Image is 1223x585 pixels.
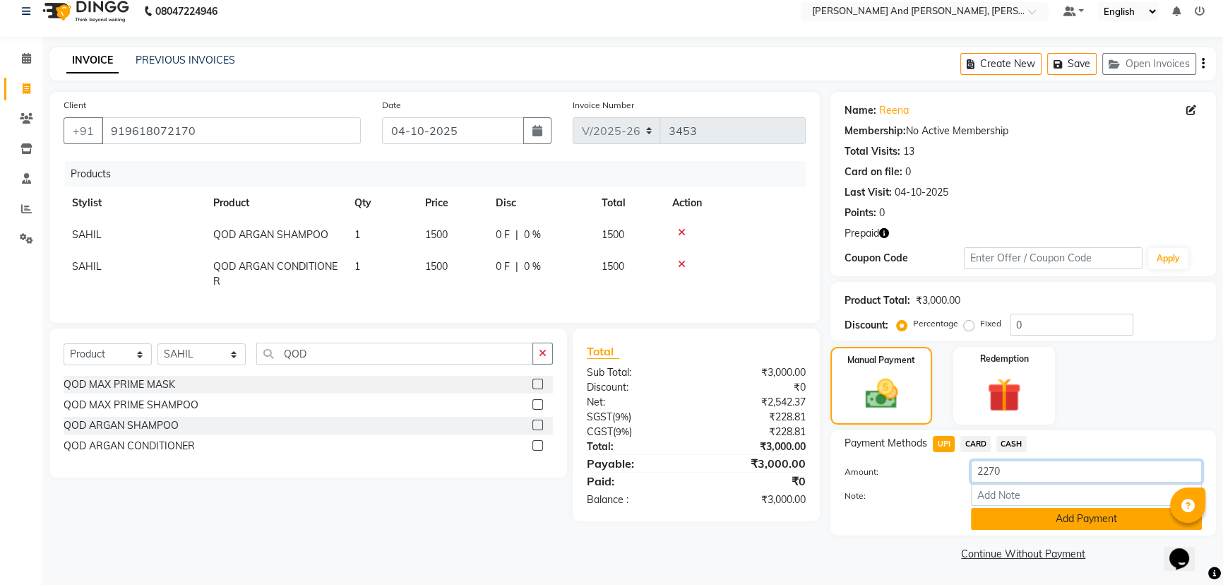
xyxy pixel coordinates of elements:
[879,206,885,220] div: 0
[980,317,1001,330] label: Fixed
[417,187,487,219] th: Price
[964,247,1143,269] input: Enter Offer / Coupon Code
[1148,248,1188,269] button: Apply
[1047,53,1097,75] button: Save
[593,187,664,219] th: Total
[524,259,541,274] span: 0 %
[576,492,696,507] div: Balance :
[1102,53,1196,75] button: Open Invoices
[354,260,360,273] span: 1
[960,436,991,452] span: CARD
[845,206,876,220] div: Points:
[72,260,102,273] span: SAHIL
[576,473,696,490] div: Paid:
[916,293,960,308] div: ₹3,000.00
[576,410,696,425] div: ( )
[834,490,960,502] label: Note:
[696,365,816,380] div: ₹3,000.00
[696,455,816,472] div: ₹3,000.00
[696,380,816,395] div: ₹0
[845,165,902,179] div: Card on file:
[213,260,338,288] span: QOD ARGAN CONDITIONER
[515,259,518,274] span: |
[496,259,510,274] span: 0 F
[696,439,816,454] div: ₹3,000.00
[980,353,1029,365] label: Redemption
[576,455,696,472] div: Payable:
[136,54,235,66] a: PREVIOUS INVOICES
[346,187,417,219] th: Qty
[833,547,1213,562] a: Continue Without Payment
[205,187,346,219] th: Product
[696,492,816,507] div: ₹3,000.00
[515,227,518,242] span: |
[72,228,102,241] span: SAHIL
[845,251,964,266] div: Coupon Code
[65,161,816,187] div: Products
[64,187,205,219] th: Stylist
[905,165,911,179] div: 0
[64,99,86,112] label: Client
[971,484,1202,506] input: Add Note
[845,436,927,451] span: Payment Methods
[64,418,179,433] div: QOD ARGAN SHAMPOO
[616,426,629,437] span: 9%
[845,318,888,333] div: Discount:
[602,260,624,273] span: 1500
[573,99,634,112] label: Invoice Number
[834,466,960,478] label: Amount:
[587,425,613,438] span: CGST
[664,187,806,219] th: Action
[696,395,816,410] div: ₹2,542.37
[845,124,1202,138] div: No Active Membership
[845,144,900,159] div: Total Visits:
[382,99,401,112] label: Date
[971,508,1202,530] button: Add Payment
[64,439,195,454] div: QOD ARGAN CONDITIONER
[895,185,948,200] div: 04-10-2025
[425,260,448,273] span: 1500
[576,365,696,380] div: Sub Total:
[496,227,510,242] span: 0 F
[845,103,876,118] div: Name:
[102,117,361,144] input: Search by Name/Mobile/Email/Code
[971,461,1202,483] input: Amount
[64,377,175,392] div: QOD MAX PRIME MASK
[845,185,892,200] div: Last Visit:
[696,410,816,425] div: ₹228.81
[696,425,816,439] div: ₹228.81
[213,228,328,241] span: QOD ARGAN SHAMPOO
[933,436,955,452] span: UPI
[256,343,533,365] input: Search or Scan
[487,187,593,219] th: Disc
[602,228,624,241] span: 1500
[845,124,906,138] div: Membership:
[615,411,628,422] span: 9%
[1164,528,1209,571] iframe: chat widget
[576,439,696,454] div: Total:
[425,228,448,241] span: 1500
[879,103,909,118] a: Reena
[576,395,696,410] div: Net:
[64,398,198,413] div: QOD MAX PRIME SHAMPOO
[855,375,908,413] img: _cash.svg
[64,117,103,144] button: +91
[913,317,958,330] label: Percentage
[845,226,879,241] span: Prepaid
[587,410,612,423] span: SGST
[524,227,541,242] span: 0 %
[576,425,696,439] div: ( )
[66,48,119,73] a: INVOICE
[903,144,914,159] div: 13
[576,380,696,395] div: Discount:
[847,354,915,367] label: Manual Payment
[354,228,360,241] span: 1
[696,473,816,490] div: ₹0
[960,53,1042,75] button: Create New
[845,293,910,308] div: Product Total:
[996,436,1027,452] span: CASH
[977,374,1032,416] img: _gift.svg
[587,344,619,359] span: Total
